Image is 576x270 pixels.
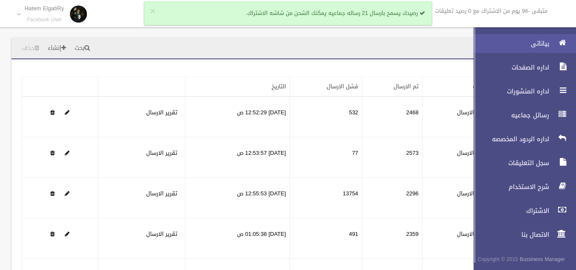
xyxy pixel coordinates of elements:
[466,201,576,220] a: الاشتراك
[185,218,289,259] td: [DATE] 01:05:38 ص
[25,5,64,12] p: Hatem ElgabRy
[362,96,423,137] td: 2468
[146,148,177,158] a: تقرير الارسال
[146,107,177,118] a: تقرير الارسال
[520,255,565,264] strong: Bussiness Manager
[289,137,362,178] td: 77
[327,81,358,92] a: فشل الارسال
[71,41,93,56] a: بحث
[457,189,486,199] label: تحت الارسال
[151,7,155,16] button: ×
[146,188,177,199] a: تقرير الارسال
[457,229,486,239] label: تحت الارسال
[466,39,552,48] span: بياناتى
[272,81,286,92] a: التاريخ
[466,58,576,77] a: اداره الصفحات
[466,183,552,191] span: شرح الاستخدام
[146,229,177,239] a: تقرير الارسال
[466,225,576,244] a: الاتصال بنا
[478,255,518,264] span: Copyright © 2015
[466,87,552,96] span: اداره المنشورات
[466,159,552,167] span: سجل التعليقات
[466,230,552,239] span: الاتصال بنا
[289,96,362,137] td: 532
[466,154,576,172] a: سجل التعليقات
[466,34,576,53] a: بياناتى
[144,1,432,25] div: رصيدك يسمح بارسال 21 رساله جماعيه يمكنك الشحن من شاشه الاشتراك.
[394,81,419,92] a: تم الارسال
[466,111,552,119] span: رسائل جماعيه
[466,177,576,196] a: شرح الاستخدام
[185,137,289,178] td: [DATE] 12:53:57 ص
[466,135,552,143] span: اداره الردود المخصصه
[457,107,486,118] label: تحت الارسال
[466,82,576,101] a: اداره المنشورات
[289,218,362,259] td: 491
[65,188,69,199] a: Edit
[362,137,423,178] td: 2573
[362,178,423,218] td: 2296
[185,96,289,137] td: [DATE] 12:52:29 ص
[185,178,289,218] td: [DATE] 12:55:53 ص
[65,148,69,158] a: Edit
[44,41,69,56] a: إنشاء
[457,148,486,158] label: تحت الارسال
[65,107,69,118] a: Edit
[466,130,576,148] a: اداره الردود المخصصه
[65,229,69,239] a: Edit
[289,178,362,218] td: 13754
[466,63,552,72] span: اداره الصفحات
[422,77,489,97] th: الحاله
[466,206,552,215] span: الاشتراك
[466,106,576,125] a: رسائل جماعيه
[362,218,423,259] td: 2359
[25,17,64,23] small: Facebook User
